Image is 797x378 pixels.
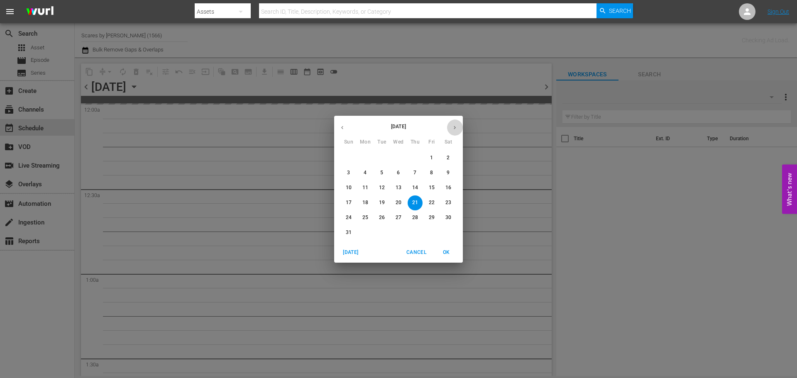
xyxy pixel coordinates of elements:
[408,180,423,195] button: 14
[408,195,423,210] button: 21
[408,138,423,146] span: Thu
[424,166,439,180] button: 8
[346,214,352,221] p: 24
[374,195,389,210] button: 19
[424,195,439,210] button: 22
[441,151,456,166] button: 2
[379,199,385,206] p: 19
[408,166,423,180] button: 7
[396,214,401,221] p: 27
[406,248,426,257] span: Cancel
[391,195,406,210] button: 20
[429,199,435,206] p: 22
[358,180,373,195] button: 11
[358,195,373,210] button: 18
[362,184,368,191] p: 11
[391,166,406,180] button: 6
[445,214,451,221] p: 30
[341,225,356,240] button: 31
[337,246,364,259] button: [DATE]
[396,199,401,206] p: 20
[362,214,368,221] p: 25
[341,210,356,225] button: 24
[424,138,439,146] span: Fri
[441,180,456,195] button: 16
[341,248,361,257] span: [DATE]
[424,180,439,195] button: 15
[433,246,460,259] button: OK
[341,166,356,180] button: 3
[768,8,789,15] a: Sign Out
[408,210,423,225] button: 28
[445,184,451,191] p: 16
[341,138,356,146] span: Sun
[436,248,456,257] span: OK
[346,199,352,206] p: 17
[346,184,352,191] p: 10
[380,169,383,176] p: 5
[413,169,416,176] p: 7
[379,214,385,221] p: 26
[441,195,456,210] button: 23
[379,184,385,191] p: 12
[350,123,447,130] p: [DATE]
[430,154,433,161] p: 1
[441,210,456,225] button: 30
[358,138,373,146] span: Mon
[364,169,367,176] p: 4
[445,199,451,206] p: 23
[447,169,450,176] p: 9
[374,180,389,195] button: 12
[403,246,430,259] button: Cancel
[341,180,356,195] button: 10
[374,210,389,225] button: 26
[609,3,631,18] span: Search
[391,138,406,146] span: Wed
[441,166,456,180] button: 9
[396,184,401,191] p: 13
[347,169,350,176] p: 3
[412,199,418,206] p: 21
[374,166,389,180] button: 5
[412,214,418,221] p: 28
[397,169,400,176] p: 6
[424,210,439,225] button: 29
[782,164,797,214] button: Open Feedback Widget
[424,151,439,166] button: 1
[391,210,406,225] button: 27
[358,166,373,180] button: 4
[362,199,368,206] p: 18
[430,169,433,176] p: 8
[429,184,435,191] p: 15
[5,7,15,17] span: menu
[358,210,373,225] button: 25
[429,214,435,221] p: 29
[412,184,418,191] p: 14
[346,229,352,236] p: 31
[391,180,406,195] button: 13
[374,138,389,146] span: Tue
[20,2,60,22] img: ans4CAIJ8jUAAAAAAAAAAAAAAAAAAAAAAAAgQb4GAAAAAAAAAAAAAAAAAAAAAAAAJMjXAAAAAAAAAAAAAAAAAAAAAAAAgAT5G...
[341,195,356,210] button: 17
[447,154,450,161] p: 2
[441,138,456,146] span: Sat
